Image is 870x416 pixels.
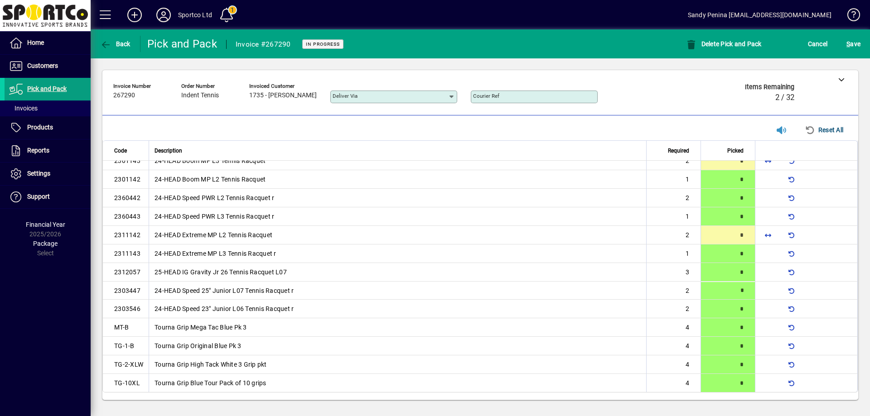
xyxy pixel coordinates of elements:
td: 2303546 [103,300,149,318]
td: 2303447 [103,282,149,300]
td: TG-1-B [103,337,149,355]
td: 2301142 [103,170,149,189]
mat-label: Deliver via [333,93,358,99]
span: Home [27,39,44,46]
td: 2 [646,300,701,318]
span: Picked [727,146,744,156]
span: Indent Tennis [181,92,219,99]
span: Reports [27,147,49,154]
span: Settings [27,170,50,177]
td: 24-HEAD Speed PWR L2 Tennis Racquet r [149,189,646,207]
span: Delete Pick and Pack [686,40,762,48]
td: Tourna Grip Mega Tac Blue Pk 3 [149,318,646,337]
div: Invoice #267290 [236,37,291,52]
button: Save [844,36,863,52]
span: Code [114,146,127,156]
td: 24-HEAD Speed 25" Junior L07 Tennis Racquet r [149,282,646,300]
span: ave [846,37,860,51]
a: Settings [5,163,91,185]
span: Pick and Pack [27,85,67,92]
td: Tourna Grip High Tack White 3 Grip pkt [149,355,646,374]
td: 2 [646,226,701,244]
a: Support [5,186,91,208]
td: 4 [646,318,701,337]
button: Back [98,36,133,52]
span: Required [668,146,689,156]
button: Delete Pick and Pack [683,36,764,52]
td: 24-HEAD Speed PWR L3 Tennis Racquet r [149,207,646,226]
span: 1735 - [PERSON_NAME] [249,92,317,99]
td: TG-10XL [103,374,149,392]
div: Sportco Ltd [178,8,212,22]
span: Invoices [9,105,38,112]
td: 3 [646,263,701,282]
td: MT-B [103,318,149,337]
mat-label: Courier Ref [473,93,499,99]
td: 2312057 [103,263,149,282]
button: Reset All [801,122,847,138]
a: Home [5,32,91,54]
td: 1 [646,244,701,263]
span: Financial Year [26,221,65,228]
div: Sandy Penina [EMAIL_ADDRESS][DOMAIN_NAME] [688,8,831,22]
button: Add [120,7,149,23]
a: Invoices [5,100,91,116]
td: 24-HEAD Extreme MP L2 Tennis Racquet [149,226,646,244]
td: 1 [646,207,701,226]
td: 4 [646,355,701,374]
td: 24-HEAD Extreme MP L3 Tennis Racquet r [149,244,646,263]
span: S [846,40,850,48]
span: Description [155,146,182,156]
td: 24-HEAD Boom MP L2 Tennis Racquet [149,170,646,189]
td: 2311142 [103,226,149,244]
td: 2 [646,282,701,300]
span: Customers [27,62,58,69]
div: Pick and Pack [147,37,217,51]
button: Profile [149,7,178,23]
td: 1 [646,170,701,189]
span: Reset All [805,123,843,137]
a: Products [5,116,91,139]
td: 2301143 [103,152,149,170]
td: 2360443 [103,207,149,226]
button: Cancel [806,36,830,52]
a: Customers [5,55,91,77]
span: Back [100,40,130,48]
td: 2 [646,152,701,170]
span: Products [27,124,53,131]
span: Package [33,240,58,247]
td: TG-2-XLW [103,355,149,374]
app-page-header-button: Back [91,36,140,52]
td: 24-HEAD Boom MP L3 Tennis Racquet [149,152,646,170]
span: In Progress [306,41,340,47]
a: Reports [5,139,91,162]
span: Support [27,193,50,200]
td: 2 [646,189,701,207]
td: Tourna Grip Original Blue Pk 3 [149,337,646,355]
td: 25-HEAD IG Gravity Jr 26 Tennis Racquet L07 [149,263,646,282]
span: 2 / 32 [775,93,794,102]
span: Cancel [808,37,828,51]
a: Knowledge Base [841,2,859,31]
td: Tourna Grip Blue Tour Pack of 10 grips [149,374,646,392]
td: 24-HEAD Speed 23" Junior L06 Tennis Racquet r [149,300,646,318]
td: 2311143 [103,244,149,263]
td: 4 [646,374,701,392]
td: 4 [646,337,701,355]
td: 2360442 [103,189,149,207]
span: 267290 [113,92,135,99]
